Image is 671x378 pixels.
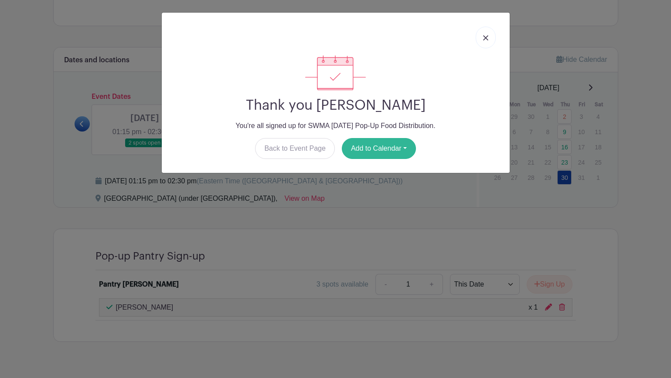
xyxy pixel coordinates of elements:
a: Back to Event Page [255,138,335,159]
img: close_button-5f87c8562297e5c2d7936805f587ecaba9071eb48480494691a3f1689db116b3.svg [483,35,488,40]
button: Add to Calendar [342,138,416,159]
p: You're all signed up for SWMA [DATE] Pop-Up Food Distribution. [169,121,503,131]
img: signup_complete-c468d5dda3e2740ee63a24cb0ba0d3ce5d8a4ecd24259e683200fb1569d990c8.svg [305,55,365,90]
h2: Thank you [PERSON_NAME] [169,97,503,114]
